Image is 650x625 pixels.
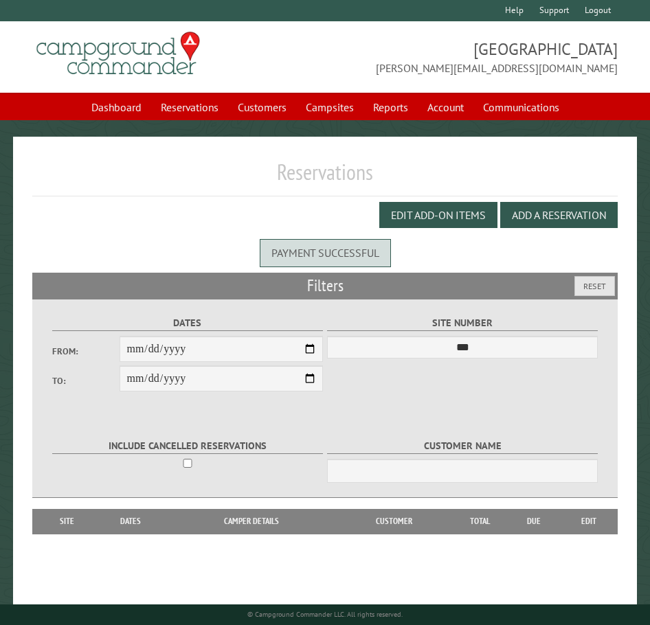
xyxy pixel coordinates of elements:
label: Site Number [327,315,598,331]
button: Add a Reservation [500,202,618,228]
th: Customer [335,509,452,534]
span: [GEOGRAPHIC_DATA] [PERSON_NAME][EMAIL_ADDRESS][DOMAIN_NAME] [325,38,618,76]
label: Customer Name [327,438,598,454]
a: Account [419,94,472,120]
a: Campsites [298,94,362,120]
label: Dates [52,315,323,331]
label: Include Cancelled Reservations [52,438,323,454]
a: Reservations [153,94,227,120]
button: Edit Add-on Items [379,202,497,228]
small: © Campground Commander LLC. All rights reserved. [247,610,403,619]
button: Reset [574,276,615,296]
th: Due [507,509,560,534]
h2: Filters [32,273,617,299]
a: Communications [475,94,568,120]
th: Camper Details [167,509,335,534]
th: Dates [95,509,167,534]
h1: Reservations [32,159,617,196]
div: Payment successful [260,239,391,266]
th: Edit [561,509,618,534]
a: Customers [229,94,295,120]
img: Campground Commander [32,27,204,80]
th: Site [39,509,94,534]
th: Total [452,509,507,534]
a: Reports [365,94,416,120]
label: To: [52,374,120,387]
label: From: [52,345,120,358]
a: Dashboard [83,94,150,120]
